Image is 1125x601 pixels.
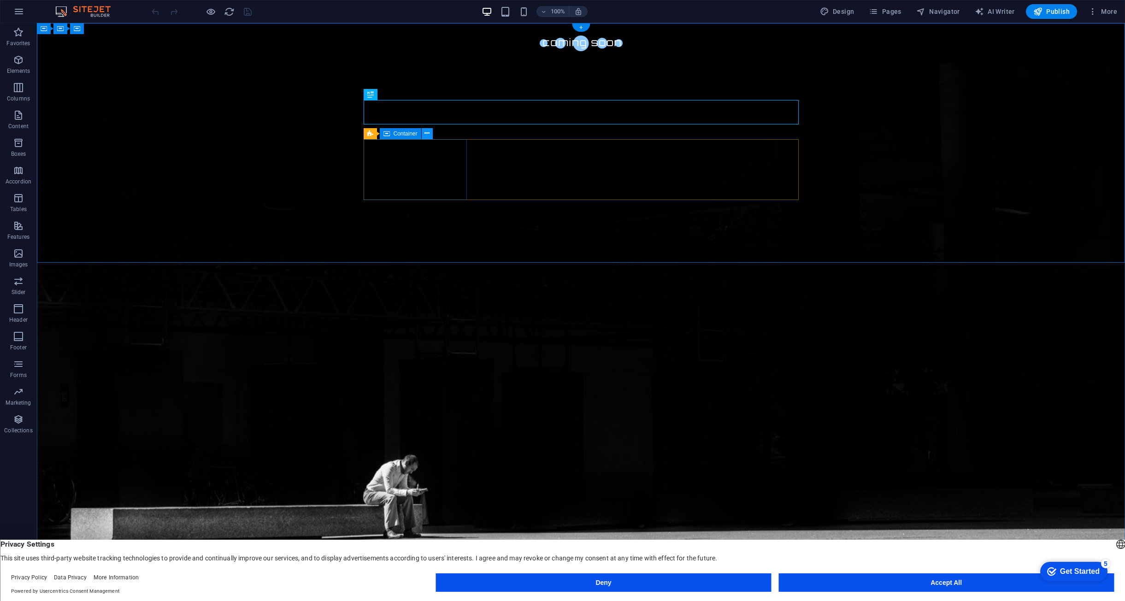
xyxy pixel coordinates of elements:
button: Click here to leave preview mode and continue editing [205,6,216,17]
i: On resize automatically adjust zoom level to fit chosen device. [574,7,583,16]
p: Boxes [11,150,26,158]
p: Footer [10,344,27,351]
span: AI Writer [975,7,1015,16]
img: Editor Logo [53,6,122,17]
p: Content [8,123,29,130]
button: Navigator [913,4,964,19]
button: AI Writer [971,4,1019,19]
p: Collections [4,427,32,434]
button: Publish [1026,4,1077,19]
p: Images [9,261,28,268]
div: + [572,24,590,32]
span: Design [820,7,854,16]
div: Get Started [27,10,67,18]
p: Tables [10,206,27,213]
button: More [1084,4,1121,19]
i: Reload page [224,6,235,17]
p: Features [7,233,29,241]
button: 100% [536,6,569,17]
p: Columns [7,95,30,102]
p: Slider [12,289,26,296]
p: Accordion [6,178,31,185]
button: Pages [865,4,905,19]
span: Pages [869,7,901,16]
span: Publish [1033,7,1070,16]
div: Get Started 5 items remaining, 0% complete [7,5,75,24]
h6: 100% [550,6,565,17]
p: Elements [7,67,30,75]
p: Forms [10,371,27,379]
span: More [1088,7,1117,16]
button: Design [816,4,858,19]
button: reload [224,6,235,17]
span: Navigator [916,7,960,16]
span: Container [394,131,418,136]
div: Design (Ctrl+Alt+Y) [816,4,858,19]
div: 5 [68,2,77,11]
p: Marketing [6,399,31,407]
p: Header [9,316,28,324]
p: Favorites [6,40,30,47]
